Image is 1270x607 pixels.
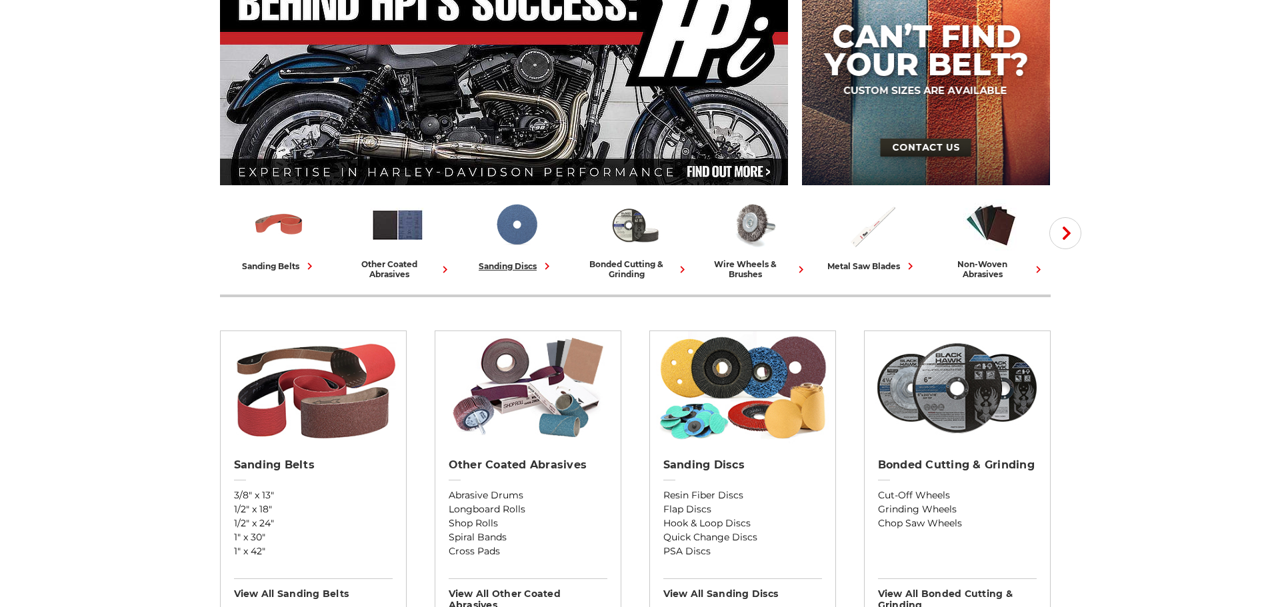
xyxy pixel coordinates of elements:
[827,259,917,273] div: metal saw blades
[963,197,1019,253] img: Non-woven Abrasives
[344,197,452,279] a: other coated abrasives
[234,530,393,544] a: 1" x 30"
[663,530,822,544] a: Quick Change Discs
[251,197,307,253] img: Sanding Belts
[449,502,607,516] a: Longboard Rolls
[819,197,927,273] a: metal saw blades
[449,516,607,530] a: Shop Rolls
[663,458,822,472] h2: Sanding Discs
[449,458,607,472] h2: Other Coated Abrasives
[726,197,781,253] img: Wire Wheels & Brushes
[937,259,1045,279] div: non-woven abrasives
[479,259,554,273] div: sanding discs
[937,197,1045,279] a: non-woven abrasives
[234,544,393,558] a: 1" x 42"
[700,259,808,279] div: wire wheels & brushes
[234,578,393,600] h3: View All sanding belts
[581,259,689,279] div: bonded cutting & grinding
[463,197,571,273] a: sanding discs
[878,458,1037,472] h2: Bonded Cutting & Grinding
[441,331,614,444] img: Other Coated Abrasives
[845,197,900,253] img: Metal Saw Blades
[449,488,607,502] a: Abrasive Drums
[449,530,607,544] a: Spiral Bands
[225,197,333,273] a: sanding belts
[607,197,663,253] img: Bonded Cutting & Grinding
[663,578,822,600] h3: View All sanding discs
[344,259,452,279] div: other coated abrasives
[234,458,393,472] h2: Sanding Belts
[871,331,1043,444] img: Bonded Cutting & Grinding
[449,544,607,558] a: Cross Pads
[878,502,1037,516] a: Grinding Wheels
[700,197,808,279] a: wire wheels & brushes
[663,544,822,558] a: PSA Discs
[663,502,822,516] a: Flap Discs
[242,259,317,273] div: sanding belts
[370,197,425,253] img: Other Coated Abrasives
[234,502,393,516] a: 1/2" x 18"
[878,516,1037,530] a: Chop Saw Wheels
[581,197,689,279] a: bonded cutting & grinding
[227,331,399,444] img: Sanding Belts
[234,516,393,530] a: 1/2" x 24"
[1049,217,1081,249] button: Next
[489,197,544,253] img: Sanding Discs
[656,331,829,444] img: Sanding Discs
[663,488,822,502] a: Resin Fiber Discs
[663,516,822,530] a: Hook & Loop Discs
[234,488,393,502] a: 3/8" x 13"
[878,488,1037,502] a: Cut-Off Wheels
